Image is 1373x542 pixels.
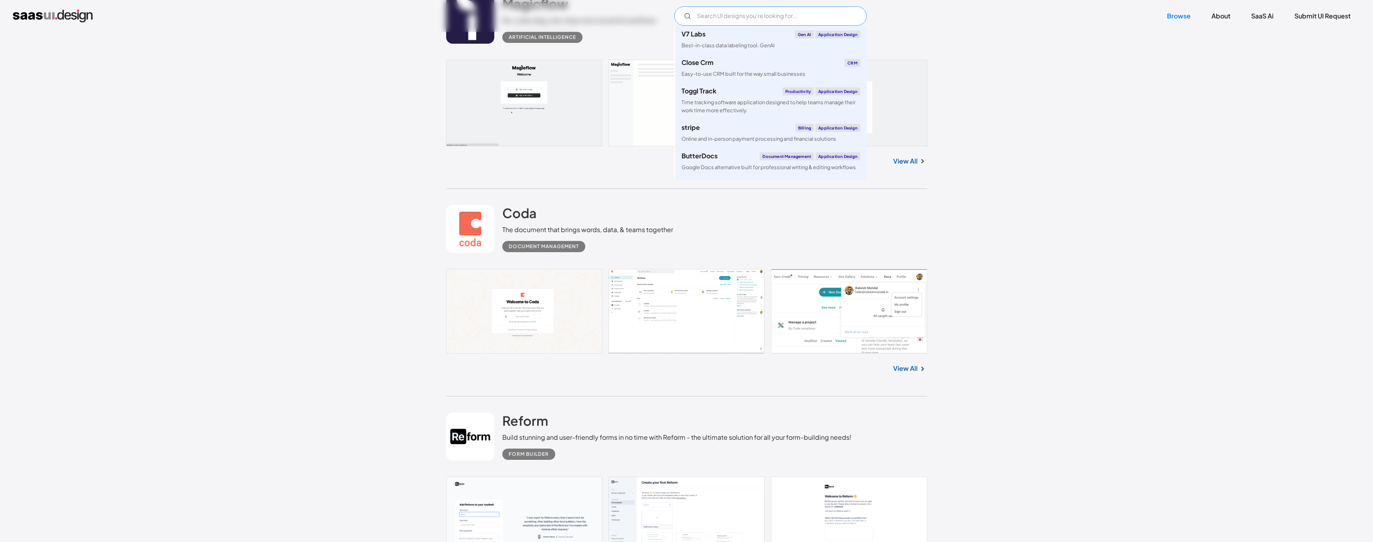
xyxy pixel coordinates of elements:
a: SaaS Ai [1242,7,1283,25]
a: About [1202,7,1240,25]
a: Reform [502,413,548,433]
input: Search UI designs you're looking for... [674,6,867,26]
div: Form Builder [509,449,549,459]
div: Build stunning and user-friendly forms in no time with Reform - the ultimate solution for all you... [502,433,851,442]
div: Online and in-person payment processing and financial solutions [681,135,836,143]
div: Google Docs alternative built for professional writing & editing workflows [681,164,856,171]
div: Toggl Track [681,88,716,94]
a: home [13,10,93,22]
div: Productivity [783,87,814,95]
h2: Reform [502,413,548,429]
div: CRM [845,59,860,67]
div: Gen AI [795,30,814,38]
div: Best-in-class data labeling tool. GenAI [681,42,774,49]
a: View All [893,364,918,373]
h2: Coda [502,205,537,221]
a: Close CrmCRMEasy-to-use CRM built for the way small businesses [675,54,867,83]
div: ButterDocs [681,153,718,159]
a: Coda [502,205,537,225]
div: Billing [795,124,814,132]
a: Submit UI Request [1285,7,1360,25]
a: stripeBillingApplication DesignOnline and in-person payment processing and financial solutions [675,119,867,148]
div: Easy-to-use CRM built for the way small businesses [681,70,805,78]
div: Time tracking software application designed to help teams manage their work time more effectively. [681,99,860,114]
div: Application Design [815,124,860,132]
div: Document Management [760,152,814,160]
div: The document that brings words, data, & teams together [502,225,673,235]
div: Document Management [509,242,579,251]
form: Email Form [674,6,867,26]
div: Application Design [815,152,860,160]
a: Browse [1157,7,1200,25]
a: View All [893,156,918,166]
a: ButterDocsDocument ManagementApplication DesignGoogle Docs alternative built for professional wri... [675,148,867,176]
div: Close Crm [681,59,714,66]
div: Application Design [815,30,860,38]
div: Artificial Intelligence [509,32,576,42]
a: klaviyoEmail MarketingApplication DesignCreate personalised customer experiences across email, SM... [675,176,867,212]
a: Toggl TrackProductivityApplication DesignTime tracking software application designed to help team... [675,83,867,119]
div: V7 Labs [681,31,706,37]
a: V7 LabsGen AIApplication DesignBest-in-class data labeling tool. GenAI [675,26,867,54]
div: stripe [681,124,700,131]
div: Application Design [815,87,860,95]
